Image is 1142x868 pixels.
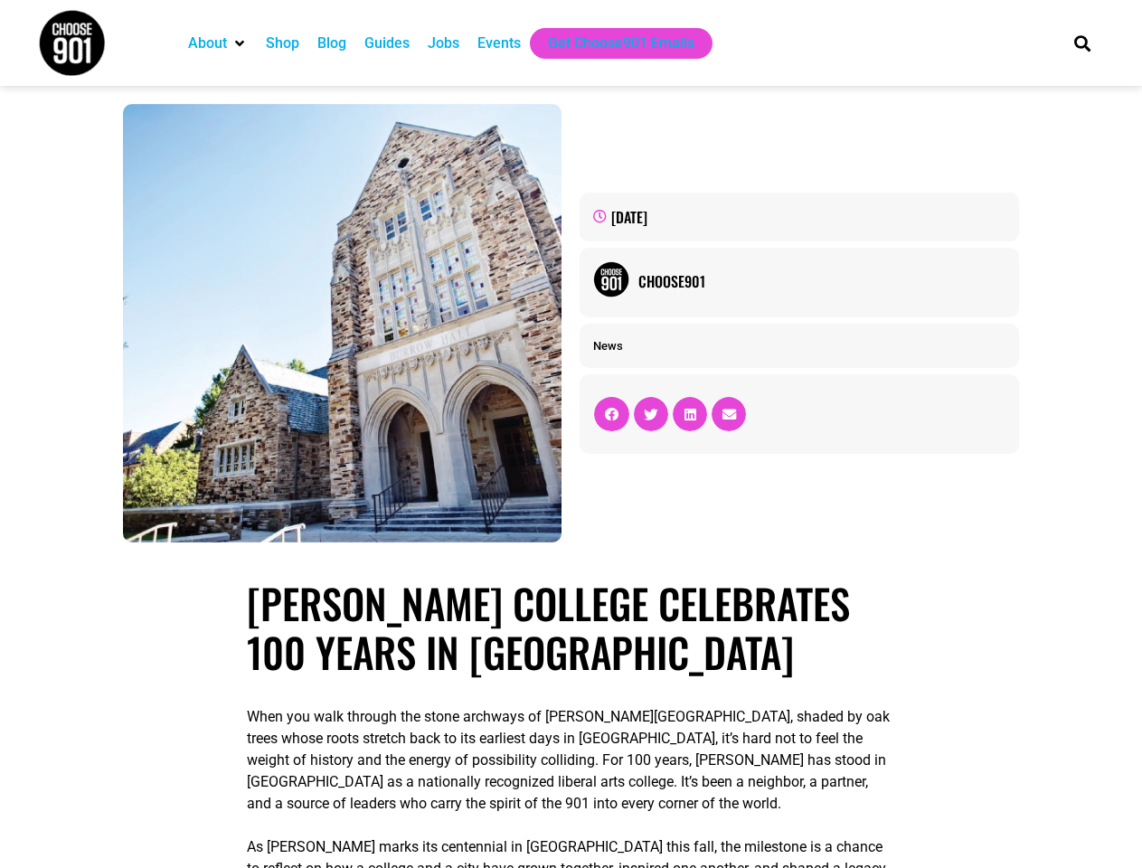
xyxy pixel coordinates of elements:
[179,28,1043,59] nav: Main nav
[123,104,562,542] img: Rhodes College
[428,33,459,54] a: Jobs
[673,397,707,431] div: Share on linkedin
[594,397,628,431] div: Share on facebook
[247,579,896,676] h1: [PERSON_NAME] College Celebrates 100 Years in [GEOGRAPHIC_DATA]
[179,28,257,59] div: About
[266,33,299,54] a: Shop
[477,33,521,54] a: Events
[317,33,346,54] a: Blog
[188,33,227,54] a: About
[1067,28,1097,58] div: Search
[593,339,623,353] a: News
[548,33,694,54] a: Get Choose901 Emails
[638,270,1005,292] a: Choose901
[634,397,668,431] div: Share on twitter
[593,261,629,297] img: Picture of Choose901
[712,397,746,431] div: Share on email
[247,706,896,815] p: When you walk through the stone archways of [PERSON_NAME][GEOGRAPHIC_DATA], shaded by oak trees w...
[364,33,410,54] a: Guides
[611,206,647,228] time: [DATE]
